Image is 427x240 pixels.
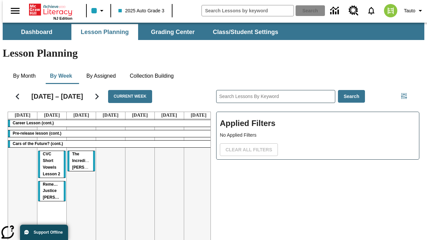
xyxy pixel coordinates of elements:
[384,4,397,17] img: avatar image
[5,1,25,21] button: Open side menu
[118,7,164,14] span: 2025 Auto Grade 3
[13,141,63,146] span: Cars of the Future? (cont.)
[326,2,345,20] a: Data Center
[71,24,138,40] button: Lesson Planning
[160,112,178,119] a: September 27, 2025
[38,181,66,201] div: Remembering Justice O'Connor
[217,90,335,103] input: Search Lessons By Keyword
[29,3,72,16] a: Home
[213,28,278,36] span: Class/Student Settings
[29,2,72,20] div: Home
[89,5,108,17] button: Class color is light blue. Change class color
[43,152,60,176] span: CVC Short Vowels Lesson 2
[38,151,66,178] div: CVC Short Vowels Lesson 2
[189,112,208,119] a: September 28, 2025
[345,2,363,20] a: Resource Center, Will open in new tab
[44,68,78,84] button: By Week
[216,112,419,160] div: Applied Filters
[81,28,129,36] span: Lesson Planning
[139,24,206,40] button: Grading Center
[404,7,415,14] span: Tauto
[380,2,401,19] button: Select a new avatar
[3,24,284,40] div: SubNavbar
[67,151,95,171] div: The Incredible Kellee Edwards
[151,28,194,36] span: Grading Center
[3,23,424,40] div: SubNavbar
[8,120,213,127] div: Career Lesson (cont.)
[72,112,90,119] a: September 24, 2025
[81,68,121,84] button: By Assigned
[20,225,68,240] button: Support Offline
[363,2,380,19] a: Notifications
[108,90,152,103] button: Current Week
[3,47,424,59] h1: Lesson Planning
[8,130,213,137] div: Pre-release lesson (cont.)
[13,131,61,136] span: Pre-release lesson (cont.)
[34,230,63,235] span: Support Offline
[220,115,416,132] h2: Applied Filters
[43,112,61,119] a: September 23, 2025
[43,182,76,200] span: Remembering Justice O'Connor
[8,141,213,147] div: Cars of the Future? (cont.)
[88,88,105,105] button: Next
[9,88,26,105] button: Previous
[401,5,427,17] button: Profile/Settings
[13,112,32,119] a: September 22, 2025
[3,24,70,40] button: Dashboard
[31,92,83,100] h2: [DATE] – [DATE]
[397,89,411,103] button: Filters Side menu
[207,24,284,40] button: Class/Student Settings
[13,121,54,125] span: Career Lesson (cont.)
[72,152,106,170] span: The Incredible Kellee Edwards
[8,68,41,84] button: By Month
[101,112,120,119] a: September 25, 2025
[21,28,52,36] span: Dashboard
[220,132,416,139] p: No Applied Filters
[202,5,294,16] input: search field
[124,68,179,84] button: Collection Building
[53,16,72,20] span: NJ Edition
[131,112,149,119] a: September 26, 2025
[338,90,365,103] button: Search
